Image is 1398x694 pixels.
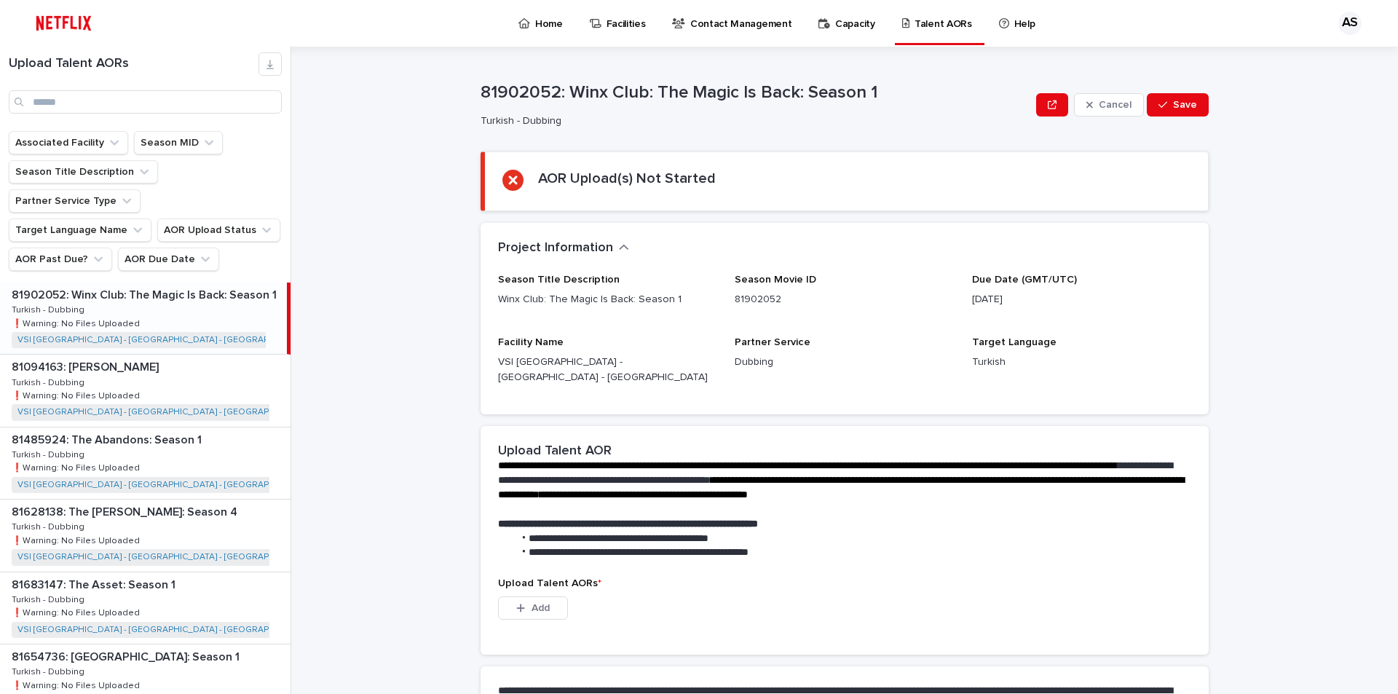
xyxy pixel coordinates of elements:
[12,388,143,401] p: ❗️Warning: No Files Uploaded
[498,292,717,307] p: Winx Club: The Magic Is Back: Season 1
[972,292,1191,307] p: [DATE]
[498,275,620,285] span: Season Title Description
[498,578,601,588] span: Upload Talent AORs
[157,218,280,242] button: AOR Upload Status
[498,443,612,460] h2: Upload Talent AOR
[12,302,87,315] p: Turkish - Dubbing
[9,160,158,184] button: Season Title Description
[12,533,143,546] p: ❗️Warning: No Files Uploaded
[972,337,1057,347] span: Target Language
[17,480,312,490] a: VSI [GEOGRAPHIC_DATA] - [GEOGRAPHIC_DATA] - [GEOGRAPHIC_DATA]
[498,240,629,256] button: Project Information
[498,240,613,256] h2: Project Information
[118,248,219,271] button: AOR Due Date
[1147,93,1209,117] button: Save
[1099,100,1132,110] span: Cancel
[12,460,143,473] p: ❗️Warning: No Files Uploaded
[17,625,312,635] a: VSI [GEOGRAPHIC_DATA] - [GEOGRAPHIC_DATA] - [GEOGRAPHIC_DATA]
[538,170,716,187] h2: AOR Upload(s) Not Started
[735,292,954,307] p: 81902052
[498,337,564,347] span: Facility Name
[498,596,568,620] button: Add
[9,248,112,271] button: AOR Past Due?
[12,605,143,618] p: ❗️Warning: No Files Uploaded
[9,56,258,72] h1: Upload Talent AORs
[12,592,87,605] p: Turkish - Dubbing
[9,90,282,114] input: Search
[12,316,143,329] p: ❗️Warning: No Files Uploaded
[12,502,240,519] p: 81628138: The [PERSON_NAME]: Season 4
[29,9,98,38] img: ifQbXi3ZQGMSEF7WDB7W
[12,447,87,460] p: Turkish - Dubbing
[12,575,178,592] p: 81683147: The Asset: Season 1
[481,82,1030,103] p: 81902052: Winx Club: The Magic Is Back: Season 1
[17,335,312,345] a: VSI [GEOGRAPHIC_DATA] - [GEOGRAPHIC_DATA] - [GEOGRAPHIC_DATA]
[12,664,87,677] p: Turkish - Dubbing
[735,355,954,370] p: Dubbing
[481,115,1024,127] p: Turkish - Dubbing
[1338,12,1362,35] div: AS
[12,647,242,664] p: 81654736: [GEOGRAPHIC_DATA]: Season 1
[1173,100,1197,110] span: Save
[17,552,312,562] a: VSI [GEOGRAPHIC_DATA] - [GEOGRAPHIC_DATA] - [GEOGRAPHIC_DATA]
[1074,93,1144,117] button: Cancel
[9,218,151,242] button: Target Language Name
[12,285,280,302] p: 81902052: Winx Club: The Magic Is Back: Season 1
[735,275,816,285] span: Season Movie ID
[9,131,128,154] button: Associated Facility
[735,337,810,347] span: Partner Service
[12,430,205,447] p: 81485924: The Abandons: Season 1
[972,275,1077,285] span: Due Date (GMT/UTC)
[12,375,87,388] p: Turkish - Dubbing
[498,355,717,385] p: VSI [GEOGRAPHIC_DATA] - [GEOGRAPHIC_DATA] - [GEOGRAPHIC_DATA]
[12,519,87,532] p: Turkish - Dubbing
[972,355,1191,370] p: Turkish
[9,189,141,213] button: Partner Service Type
[17,407,312,417] a: VSI [GEOGRAPHIC_DATA] - [GEOGRAPHIC_DATA] - [GEOGRAPHIC_DATA]
[532,603,550,613] span: Add
[12,358,162,374] p: 81094163: [PERSON_NAME]
[12,678,143,691] p: ❗️Warning: No Files Uploaded
[134,131,223,154] button: Season MID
